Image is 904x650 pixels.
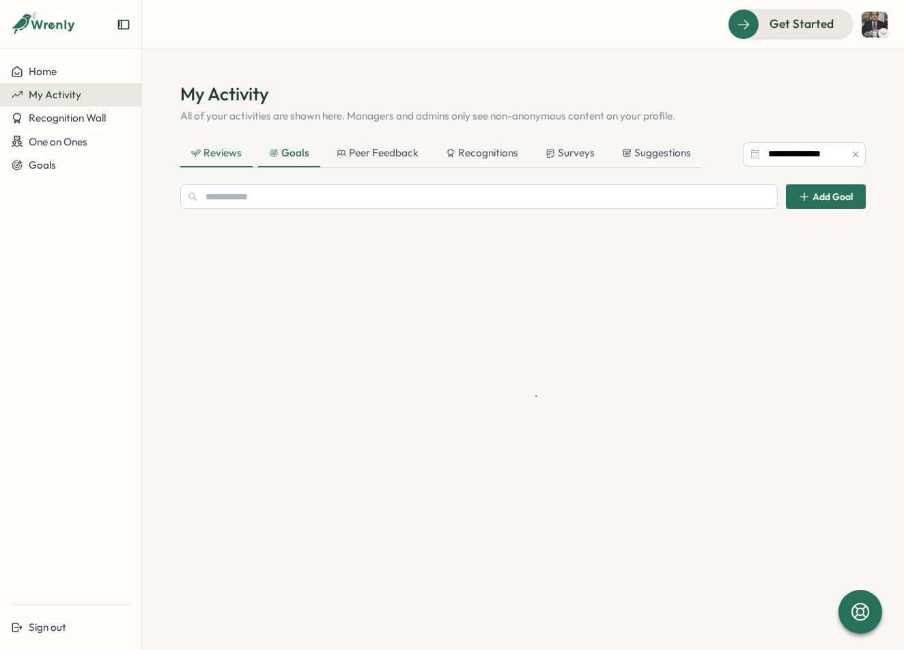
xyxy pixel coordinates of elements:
button: Add Goal [786,184,866,209]
div: Surveys [546,145,595,160]
span: Goals [29,158,56,171]
span: Sign out [29,621,66,634]
button: Expand sidebar [117,18,130,31]
span: One on Ones [29,135,87,148]
div: Peer Feedback [337,145,419,160]
span: Get Started [769,15,834,33]
img: Michael Scott [862,12,888,38]
span: My Activity [29,88,81,101]
div: Recognitions [446,145,518,160]
button: Get Started [728,9,853,39]
span: Add Goal [813,192,853,201]
div: Goals [269,145,309,160]
p: All of your activities are shown here. Managers and admins only see non-anonymous content on your... [180,109,866,124]
h1: My Activity [180,82,866,106]
span: Home [29,65,57,78]
div: Reviews [191,145,242,160]
span: Recognition Wall [29,111,106,124]
div: Suggestions [622,145,691,160]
